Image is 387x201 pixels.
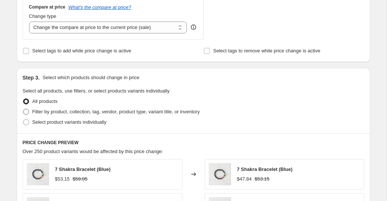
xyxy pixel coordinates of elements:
[23,149,163,154] span: Over 250 product variants would be affected by this price change:
[237,166,293,172] span: 7 Shakra Bracelet (Blue)
[32,109,200,114] span: Filter by product, collection, tag, vendor, product type, variant title, or inventory
[55,166,111,172] span: 7 Shakra Bracelet (Blue)
[55,175,70,183] div: $53.15
[73,175,87,183] strike: $59.05
[23,88,170,94] span: Select all products, use filters, or select products variants individually
[32,98,58,104] span: All products
[255,175,269,183] strike: $53.15
[23,140,364,146] h6: PRICE CHANGE PREVIEW
[237,175,252,183] div: $47.84
[68,4,131,10] button: What's the compare at price?
[209,163,231,185] img: 7-chakra-bracelet_925x_29219fd1-05f6-42be-ba87-953b4eb1e34e_80x.jpg
[190,23,197,31] div: help
[42,74,139,81] p: Select which products should change in price
[27,163,49,185] img: 7-chakra-bracelet_925x_29219fd1-05f6-42be-ba87-953b4eb1e34e_80x.jpg
[29,4,65,10] h3: Compare at price
[23,74,40,81] h2: Step 3.
[32,48,131,54] span: Select tags to add while price change is active
[29,13,57,19] span: Change type
[32,119,106,125] span: Select product variants individually
[213,48,320,54] span: Select tags to remove while price change is active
